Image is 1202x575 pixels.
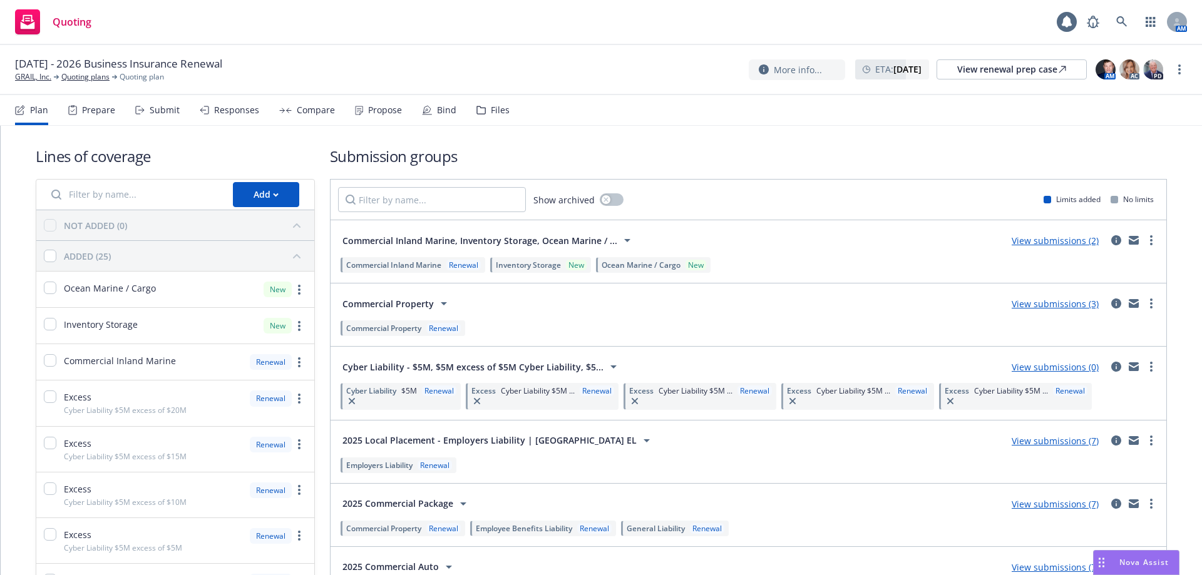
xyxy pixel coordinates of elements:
[254,183,279,206] div: Add
[566,260,587,270] div: New
[1109,9,1134,34] a: Search
[250,354,292,370] div: Renewal
[1012,561,1099,573] a: View submissions (7)
[937,59,1087,79] a: View renewal prep case
[250,528,292,544] div: Renewal
[426,523,461,534] div: Renewal
[437,105,456,115] div: Bind
[476,523,572,534] span: Employee Benefits Liability
[233,182,299,207] button: Add
[64,497,187,507] span: Cyber Liability $5M excess of $10M
[1012,498,1099,510] a: View submissions (7)
[471,385,496,396] span: Excess
[945,385,969,396] span: Excess
[446,260,481,270] div: Renewal
[1109,296,1124,311] a: circleInformation
[577,523,612,534] div: Renewal
[64,219,127,232] div: NOT ADDED (0)
[64,282,156,295] span: Ocean Marine / Cargo
[64,482,91,496] span: Excess
[787,385,811,396] span: Excess
[61,71,110,83] a: Quoting plans
[292,282,307,297] a: more
[418,460,452,471] div: Renewal
[53,17,91,27] span: Quoting
[1094,551,1109,574] div: Drag to move
[627,523,685,534] span: General Liability
[64,542,182,553] span: Cyber Liability $5M excess of $5M
[120,71,164,83] span: Quoting plan
[1044,194,1101,205] div: Limits added
[1138,9,1163,34] a: Switch app
[342,360,604,374] span: Cyber Liability - $5M, $5M excess of $5M Cyber Liability, $5...
[10,4,96,39] a: Quoting
[1012,361,1099,373] a: View submissions (0)
[264,282,292,297] div: New
[292,482,307,497] a: more
[1109,233,1124,248] a: circleInformation
[895,385,930,396] div: Renewal
[64,354,176,367] span: Commercial Inland Marine
[342,434,637,447] span: 2025 Local Placement - Employers Liability | [GEOGRAPHIC_DATA] EL
[422,385,456,396] div: Renewal
[816,385,890,396] span: Cyber Liability $5M ...
[1143,59,1163,79] img: photo
[1109,433,1124,448] a: circleInformation
[342,297,434,310] span: Commercial Property
[1144,433,1159,448] a: more
[426,323,461,333] div: Renewal
[338,228,639,253] button: Commercial Inland Marine, Inventory Storage, Ocean Marine / ...
[368,105,402,115] div: Propose
[292,391,307,406] a: more
[1126,233,1141,248] a: mail
[629,385,654,396] span: Excess
[957,60,1066,79] div: View renewal prep case
[64,318,138,331] span: Inventory Storage
[346,523,421,534] span: Commercial Property
[893,63,922,75] strong: [DATE]
[338,428,659,453] button: 2025 Local Placement - Employers Liability | [GEOGRAPHIC_DATA] EL
[401,385,417,396] span: $5M
[346,385,396,396] span: Cyber Liability
[64,405,187,415] span: Cyber Liability $5M excess of $20M
[1109,359,1124,374] a: circleInformation
[737,385,772,396] div: Renewal
[1012,235,1099,247] a: View submissions (2)
[346,323,421,333] span: Commercial Property
[292,355,307,370] a: more
[346,260,441,270] span: Commercial Inland Marine
[292,318,307,333] a: more
[1109,496,1124,511] a: circleInformation
[346,460,413,471] span: Employers Liability
[1144,496,1159,511] a: more
[292,437,307,452] a: more
[659,385,732,396] span: Cyber Liability $5M ...
[338,291,456,316] button: Commercial Property
[491,105,510,115] div: Files
[533,193,595,206] span: Show archived
[1012,298,1099,310] a: View submissions (3)
[15,71,51,83] a: GRAIL, Inc.
[36,146,315,166] h1: Lines of coverage
[1144,296,1159,311] a: more
[1119,59,1139,79] img: photo
[1111,194,1154,205] div: No limits
[264,318,292,333] div: New
[1172,62,1187,77] a: more
[64,215,307,235] button: NOT ADDED (0)
[250,437,292,452] div: Renewal
[297,105,335,115] div: Compare
[496,260,561,270] span: Inventory Storage
[1119,557,1169,567] span: Nova Assist
[1126,496,1141,511] a: mail
[250,390,292,406] div: Renewal
[690,523,724,534] div: Renewal
[1093,550,1179,575] button: Nova Assist
[501,385,575,396] span: Cyber Liability $5M ...
[64,528,91,541] span: Excess
[214,105,259,115] div: Responses
[1096,59,1116,79] img: photo
[64,437,91,450] span: Excess
[1126,359,1141,374] a: mail
[774,63,822,76] span: More info...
